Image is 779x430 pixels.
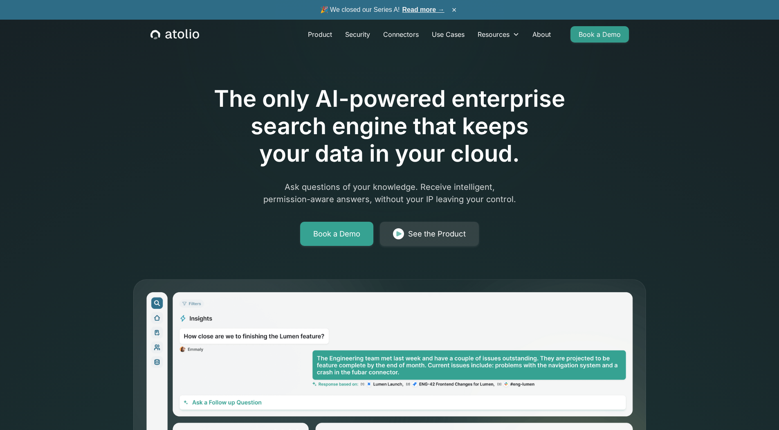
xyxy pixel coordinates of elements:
[408,228,466,240] div: See the Product
[449,5,459,14] button: ×
[570,26,629,43] a: Book a Demo
[233,181,547,205] p: Ask questions of your knowledge. Receive intelligent, permission-aware answers, without your IP l...
[478,29,510,39] div: Resources
[377,26,425,43] a: Connectors
[425,26,471,43] a: Use Cases
[339,26,377,43] a: Security
[300,222,373,246] a: Book a Demo
[150,29,199,40] a: home
[320,5,445,15] span: 🎉 We closed our Series A!
[380,222,479,246] a: See the Product
[471,26,526,43] div: Resources
[180,85,599,168] h1: The only AI-powered enterprise search engine that keeps your data in your cloud.
[526,26,557,43] a: About
[402,6,445,13] a: Read more →
[301,26,339,43] a: Product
